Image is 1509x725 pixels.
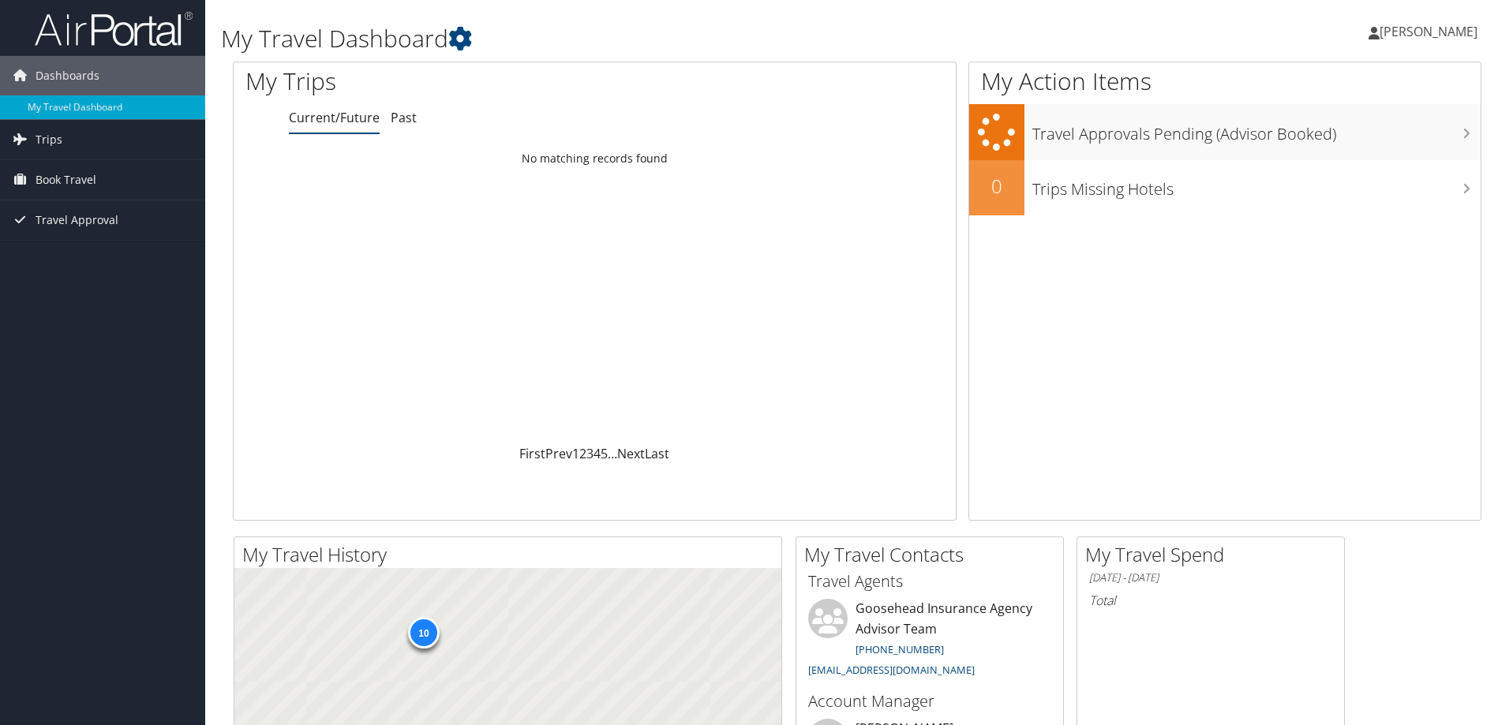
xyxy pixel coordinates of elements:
a: Travel Approvals Pending (Advisor Booked) [969,104,1481,160]
h2: My Travel Contacts [804,541,1063,568]
h1: My Trips [245,65,643,98]
a: 4 [593,445,601,462]
span: Travel Approval [36,200,118,240]
a: Past [391,109,417,126]
span: Dashboards [36,56,99,95]
a: [EMAIL_ADDRESS][DOMAIN_NAME] [808,663,975,677]
div: 10 [407,617,439,648]
a: 5 [601,445,608,462]
a: Last [645,445,669,462]
h3: Account Manager [808,690,1051,712]
h2: 0 [969,173,1024,200]
h6: [DATE] - [DATE] [1089,570,1332,585]
a: First [519,445,545,462]
h6: Total [1089,592,1332,609]
span: Trips [36,120,62,159]
a: Current/Future [289,109,380,126]
a: [PHONE_NUMBER] [856,642,944,656]
a: 2 [579,445,586,462]
a: [PERSON_NAME] [1369,8,1493,55]
span: [PERSON_NAME] [1380,23,1477,40]
h3: Travel Approvals Pending (Advisor Booked) [1032,115,1481,145]
h3: Travel Agents [808,570,1051,592]
a: 1 [572,445,579,462]
h1: My Action Items [969,65,1481,98]
span: Book Travel [36,160,96,200]
span: … [608,445,617,462]
li: Goosehead Insurance Agency Advisor Team [800,599,1059,683]
a: 0Trips Missing Hotels [969,160,1481,215]
h3: Trips Missing Hotels [1032,170,1481,200]
a: 3 [586,445,593,462]
td: No matching records found [234,144,956,173]
a: Prev [545,445,572,462]
img: airportal-logo.png [35,10,193,47]
h2: My Travel History [242,541,781,568]
a: Next [617,445,645,462]
h2: My Travel Spend [1085,541,1344,568]
h1: My Travel Dashboard [221,22,1069,55]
